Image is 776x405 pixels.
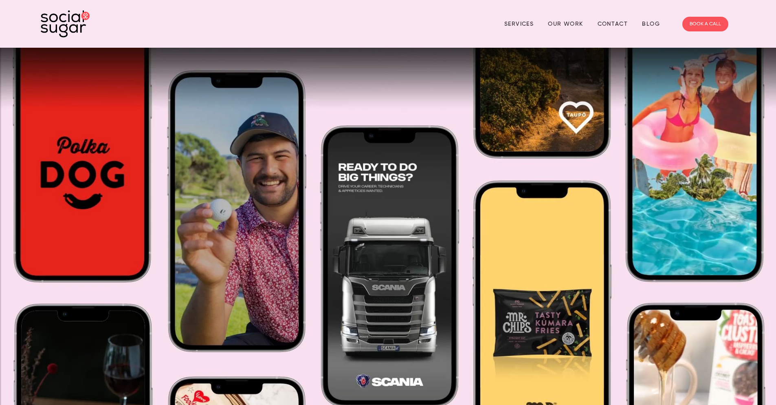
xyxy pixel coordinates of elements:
[548,18,583,30] a: Our Work
[642,18,660,30] a: Blog
[41,10,90,38] img: SocialSugar
[682,17,728,31] a: BOOK A CALL
[598,18,628,30] a: Contact
[504,18,534,30] a: Services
